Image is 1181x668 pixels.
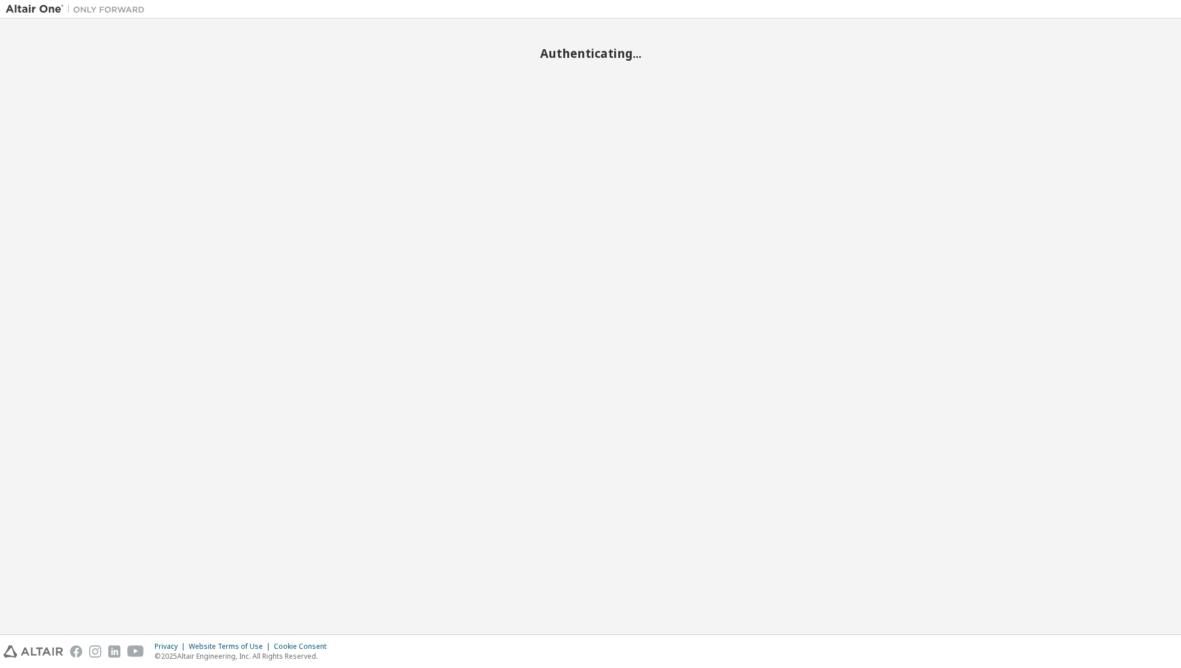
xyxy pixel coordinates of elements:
div: Privacy [155,642,189,651]
img: Altair One [6,3,151,15]
img: altair_logo.svg [3,645,63,658]
div: Cookie Consent [274,642,333,651]
div: Website Terms of Use [189,642,274,651]
p: © 2025 Altair Engineering, Inc. All Rights Reserved. [155,651,333,661]
img: facebook.svg [70,645,82,658]
img: linkedin.svg [108,645,120,658]
img: youtube.svg [127,645,144,658]
h2: Authenticating... [6,46,1175,61]
img: instagram.svg [89,645,101,658]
